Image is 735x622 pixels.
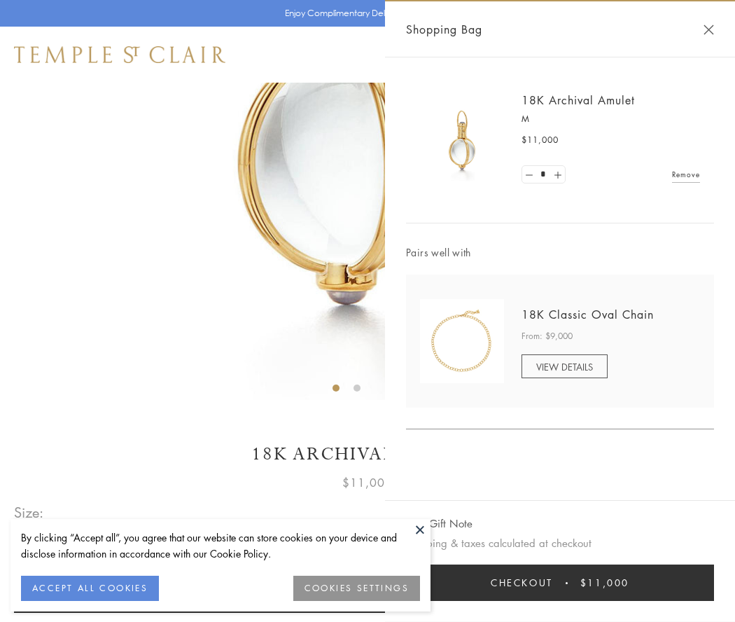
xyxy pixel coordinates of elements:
[342,474,393,492] span: $11,000
[21,576,159,601] button: ACCEPT ALL COOKIES
[521,112,700,126] p: M
[420,299,504,383] img: N88865-OV18
[406,565,714,601] button: Checkout $11,000
[420,98,504,182] img: 18K Archival Amulet
[14,442,721,466] h1: 18K Archival Amulet
[703,25,714,35] button: Close Shopping Bag
[672,167,700,182] a: Remove
[14,46,225,63] img: Temple St. Clair
[406,20,482,39] span: Shopping Bag
[521,133,559,147] span: $11,000
[580,575,629,590] span: $11,000
[521,329,573,343] span: From: $9,000
[536,360,593,373] span: VIEW DETAILS
[406,515,472,532] button: Add Gift Note
[491,575,553,590] span: Checkout
[293,576,420,601] button: COOKIES SETTINGS
[521,354,608,378] a: VIEW DETAILS
[21,530,420,562] div: By clicking “Accept all”, you agree that our website can store cookies on your device and disclos...
[550,166,564,184] a: Set quantity to 2
[522,166,536,184] a: Set quantity to 0
[406,534,714,552] p: Shipping & taxes calculated at checkout
[406,244,714,261] span: Pairs well with
[14,501,45,524] span: Size:
[521,307,654,322] a: 18K Classic Oval Chain
[285,6,444,20] p: Enjoy Complimentary Delivery & Returns
[521,92,635,108] a: 18K Archival Amulet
